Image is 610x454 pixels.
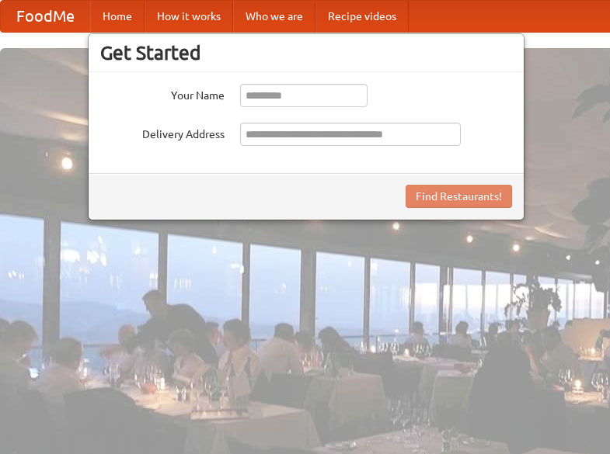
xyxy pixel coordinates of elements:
[145,1,233,32] a: How it works
[315,1,409,32] a: Recipe videos
[1,1,90,32] a: FoodMe
[90,1,145,32] a: Home
[100,123,225,142] label: Delivery Address
[100,41,512,64] h3: Get Started
[100,84,225,103] label: Your Name
[233,1,315,32] a: Who we are
[406,185,512,208] button: Find Restaurants!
